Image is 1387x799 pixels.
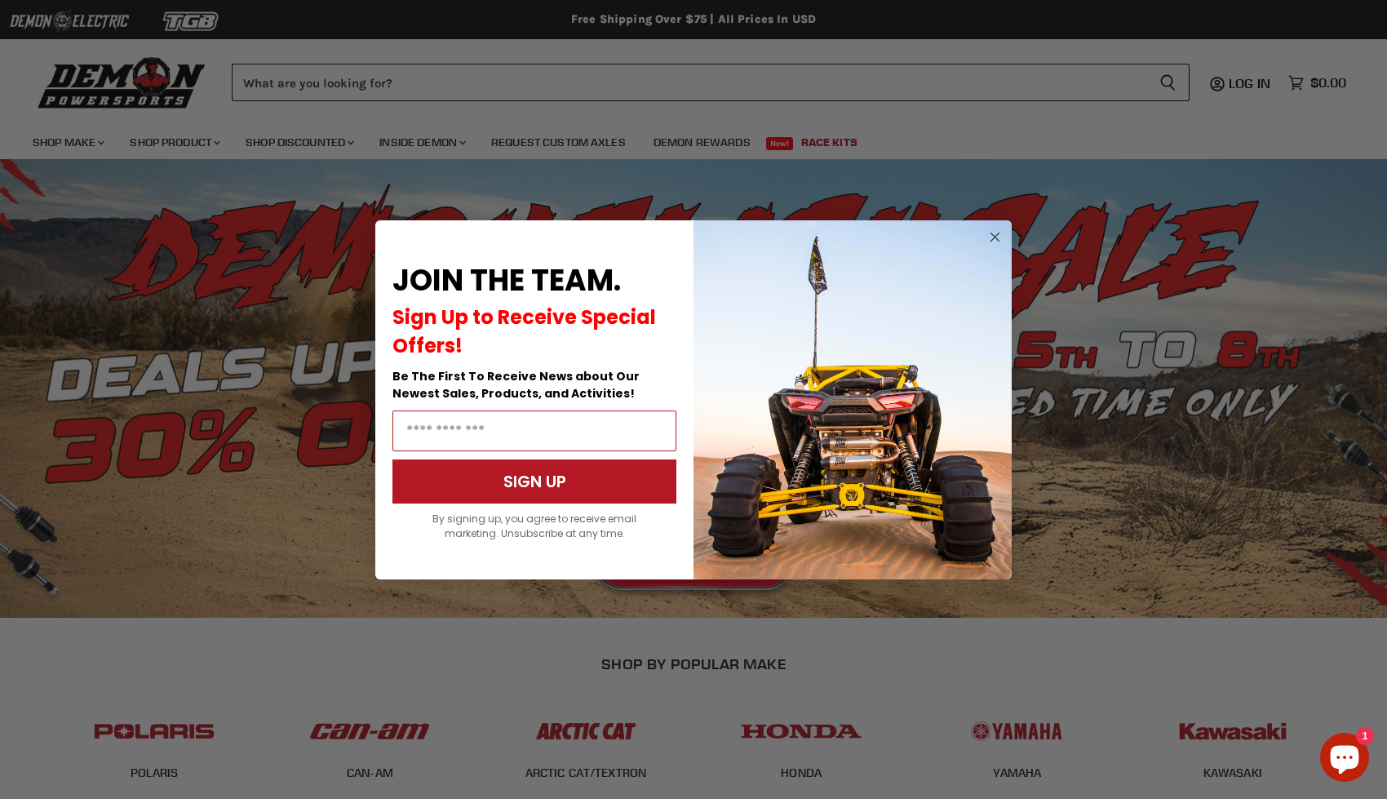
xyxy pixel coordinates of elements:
span: By signing up, you agree to receive email marketing. Unsubscribe at any time. [432,512,636,540]
img: a9095488-b6e7-41ba-879d-588abfab540b.jpeg [693,220,1012,579]
span: JOIN THE TEAM. [392,260,621,301]
input: Email Address [392,411,676,451]
button: SIGN UP [392,459,676,504]
span: Be The First To Receive News about Our Newest Sales, Products, and Activities! [392,368,640,402]
button: Close dialog [985,227,1005,247]
inbox-online-store-chat: Shopify online store chat [1315,733,1374,786]
span: Sign Up to Receive Special Offers! [392,304,656,359]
